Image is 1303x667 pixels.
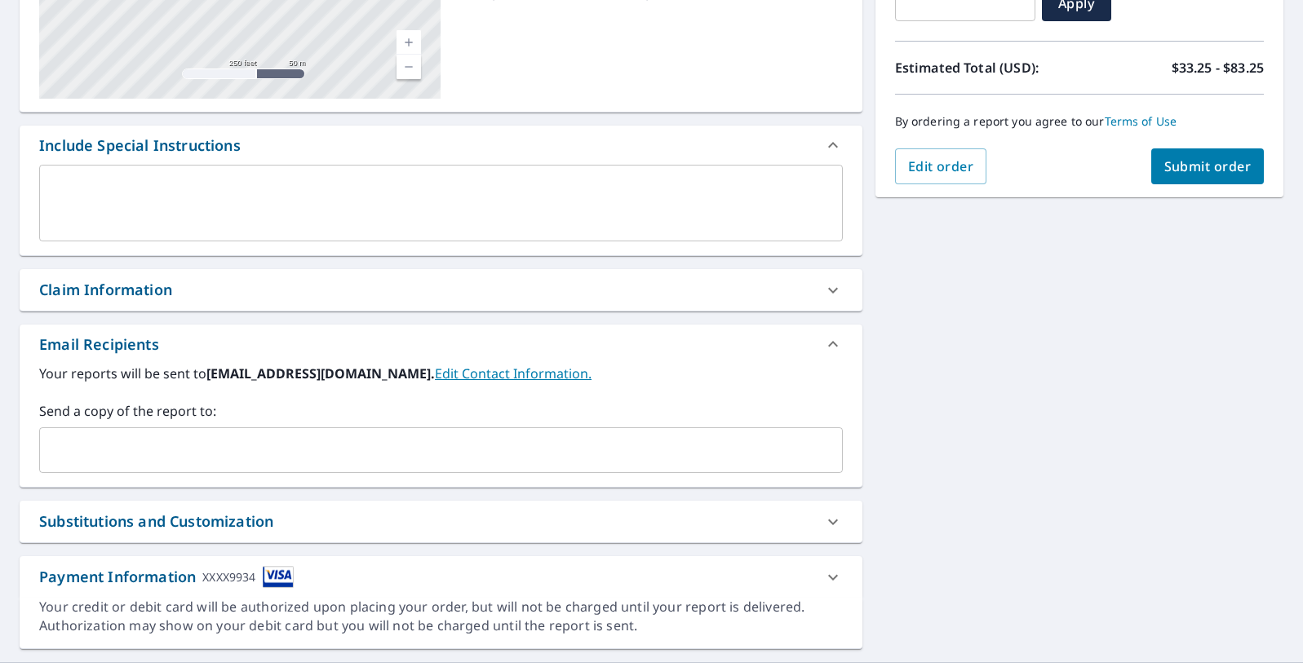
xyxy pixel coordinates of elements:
a: Terms of Use [1105,113,1177,129]
a: Current Level 17, Zoom Out [397,55,421,79]
div: Email Recipients [20,325,862,364]
b: [EMAIL_ADDRESS][DOMAIN_NAME]. [206,364,435,382]
button: Submit order [1151,148,1265,184]
div: Payment InformationXXXX9934cardImage [20,556,862,598]
p: By ordering a report you agree to our [895,114,1264,129]
span: Edit order [908,157,974,175]
div: Email Recipients [39,333,159,356]
label: Your reports will be sent to [39,364,843,383]
p: Estimated Total (USD): [895,58,1079,77]
a: Current Level 17, Zoom In [397,30,421,55]
button: Edit order [895,148,987,184]
div: Include Special Instructions [39,135,241,157]
div: Include Special Instructions [20,126,862,165]
span: Submit order [1164,157,1252,175]
div: Claim Information [20,269,862,311]
div: Substitutions and Customization [20,501,862,542]
p: $33.25 - $83.25 [1172,58,1264,77]
div: XXXX9934 [202,566,255,588]
img: cardImage [263,566,294,588]
div: Substitutions and Customization [39,510,273,532]
div: Your credit or debit card will be authorized upon placing your order, but will not be charged unt... [39,598,843,635]
a: EditContactInfo [435,364,592,382]
div: Claim Information [39,279,172,301]
div: Payment Information [39,566,294,588]
label: Send a copy of the report to: [39,401,843,421]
